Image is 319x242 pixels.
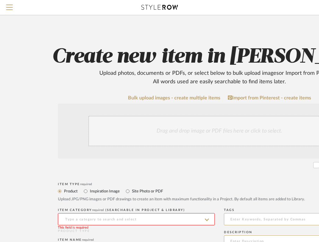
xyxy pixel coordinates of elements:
[89,188,120,195] label: Inspiration Image
[58,213,215,225] input: Type a category to search and select
[105,209,185,212] span: (Searchable in Project & Library)
[131,188,163,195] label: Site Photo or PDF
[128,95,220,101] a: Bulk upload images - create multiple items
[82,238,94,241] span: required
[58,208,215,212] div: ITEM CATEGORY
[92,209,104,212] span: required
[58,229,215,233] div: PRODUCT TYPE
[58,238,215,242] div: Item name
[63,188,78,195] label: Product
[228,95,311,101] a: Import from Pinterest - create items
[80,183,92,186] span: required
[58,225,88,230] div: This field is required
